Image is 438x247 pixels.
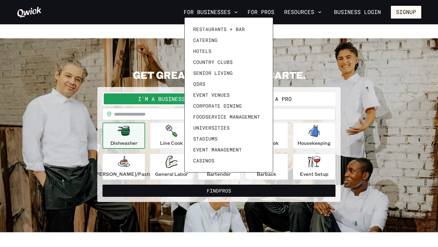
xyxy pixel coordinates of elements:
[193,37,217,43] span: Catering
[193,136,217,142] span: Stadiums
[193,59,233,65] span: Country Clubs
[193,26,245,32] span: Restaurants + Bar
[193,70,233,76] span: Senior Living
[193,103,242,109] span: Corporate Dining
[193,158,214,164] span: Casinos
[193,81,205,87] span: QSRs
[193,92,230,98] span: Event Venues
[193,125,230,131] span: Universities
[193,147,242,153] span: Event Management
[193,114,260,120] span: Foodservice Management
[193,48,211,54] span: Hotels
